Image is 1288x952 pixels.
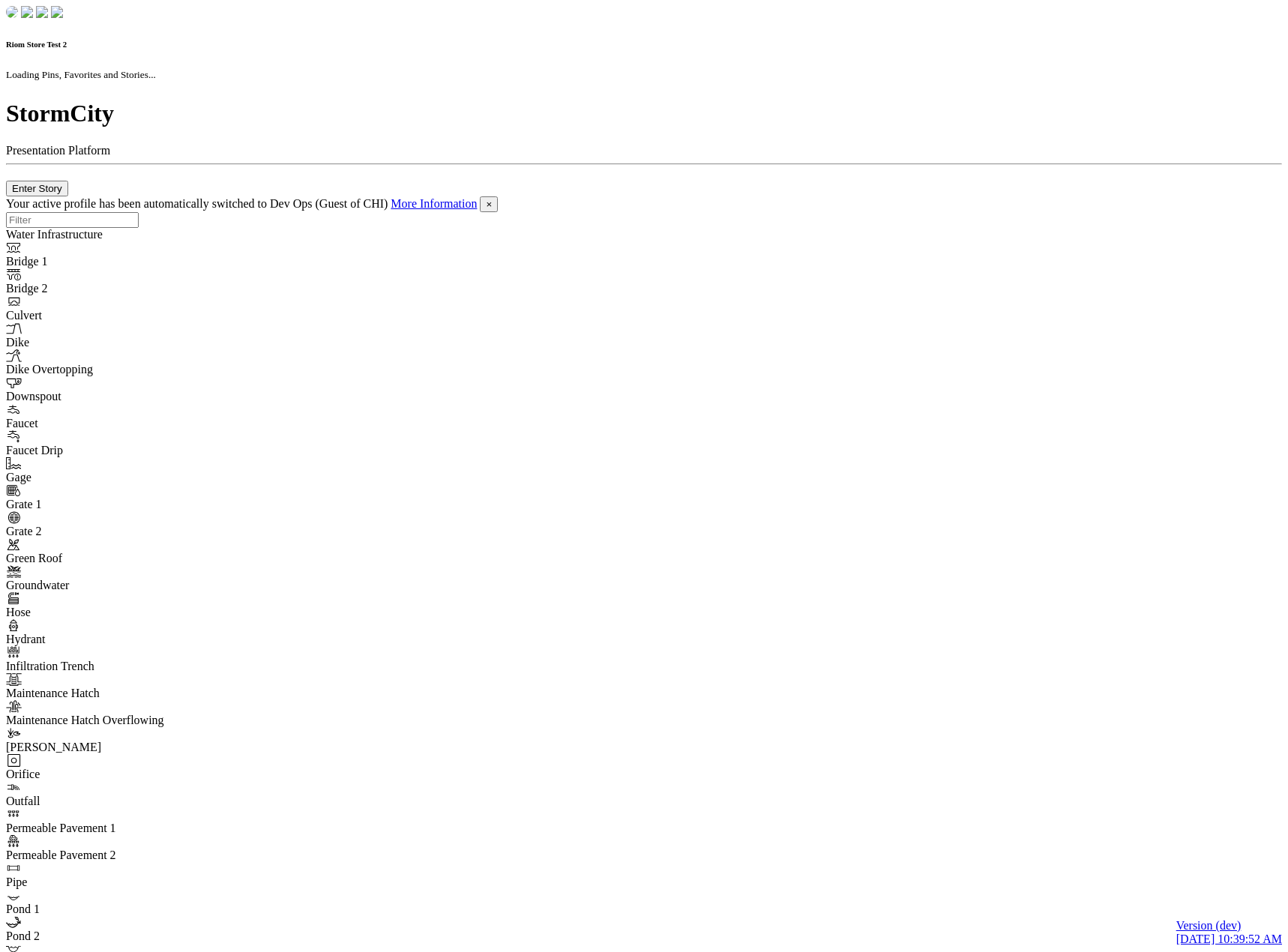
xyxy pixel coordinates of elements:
div: Pipe [6,876,210,889]
div: Infiltration Trench [6,660,210,673]
div: Gage [6,471,210,484]
div: Dike [6,336,210,349]
div: Hydrant [6,633,210,646]
div: Hose [6,606,210,619]
button: Close [480,196,498,212]
div: Downspout [6,390,210,403]
div: Green Roof [6,552,210,565]
h1: StormCity [6,100,1282,127]
div: Bridge 1 [6,255,210,268]
div: [PERSON_NAME] [6,741,210,754]
input: Filter [6,212,139,228]
div: Maintenance Hatch Overflowing [6,714,210,727]
small: Loading Pins, Favorites and Stories... [6,69,156,80]
img: chi-fish-up.png [36,6,48,18]
div: Water Infrastructure [6,228,210,241]
button: Enter Story [6,181,68,196]
div: Dike Overtopping [6,363,210,376]
span: [DATE] 10:39:52 AM [1176,933,1282,945]
div: Grate 1 [6,498,210,511]
img: chi-fish-down.png [21,6,33,18]
div: Culvert [6,309,210,322]
div: Orifice [6,768,210,781]
div: Pond 2 [6,930,210,943]
span: Presentation Platform [6,144,110,157]
img: chi-fish-up.png [6,6,18,18]
img: chi-fish-blink.png [51,6,63,18]
div: Faucet Drip [6,444,210,457]
div: Bridge 2 [6,282,210,295]
h6: Riom Store Test 2 [6,40,1282,49]
span: × [486,199,492,210]
div: Faucet [6,417,210,430]
div: Pond 1 [6,903,210,916]
div: Permeable Pavement 1 [6,822,210,835]
span: Your active profile has been automatically switched to Dev Ops (Guest of CHI) [6,197,388,210]
div: Grate 2 [6,525,210,538]
div: Permeable Pavement 2 [6,849,210,862]
a: Version (dev) [DATE] 10:39:52 AM [1176,919,1282,946]
div: Outfall [6,795,210,808]
div: Groundwater [6,579,210,592]
a: More Information [391,197,477,210]
div: Maintenance Hatch [6,687,210,700]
